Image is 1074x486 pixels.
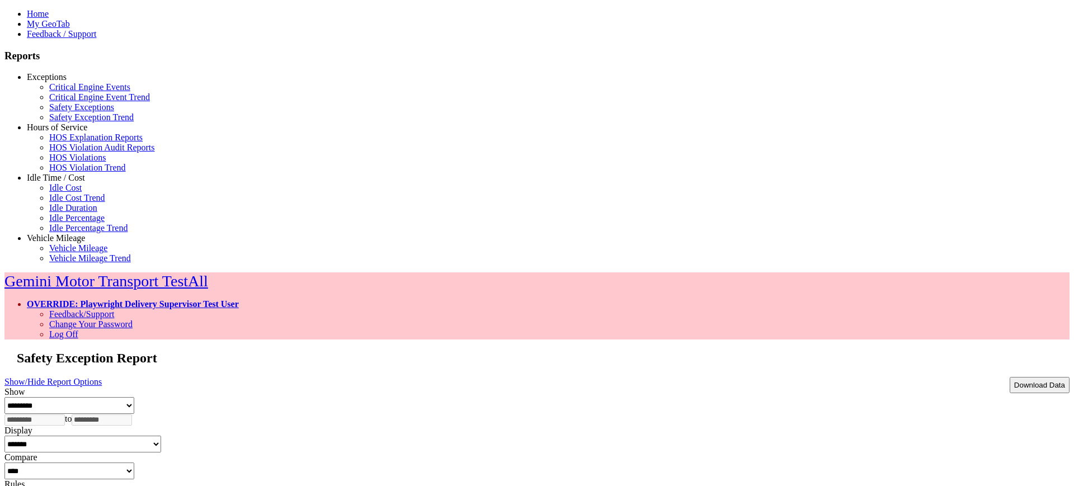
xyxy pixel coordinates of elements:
h2: Safety Exception Report [17,351,1070,366]
a: Critical Engine Events [49,82,130,92]
a: Idle Time / Cost [27,173,85,182]
a: Exceptions [27,72,67,82]
a: HOS Violations [49,153,106,162]
a: Feedback / Support [27,29,96,39]
label: Show [4,387,25,397]
a: Safety Exceptions [49,102,114,112]
a: Vehicle Mileage [49,243,107,253]
a: Gemini Motor Transport TestAll [4,272,208,290]
a: OVERRIDE: Playwright Delivery Supervisor Test User [27,299,239,309]
a: Safety Exception Trend [49,112,134,122]
label: Compare [4,452,37,462]
a: Critical Engine Event Trend [49,92,150,102]
button: Download Data [1010,377,1070,393]
a: Idle Percentage [49,213,105,223]
a: HOS Violation Trend [49,163,126,172]
a: Idle Percentage Trend [49,223,128,233]
a: Home [27,9,49,18]
a: Show/Hide Report Options [4,374,102,389]
a: Vehicle Mileage [27,233,85,243]
a: Idle Cost Trend [49,193,105,202]
span: to [65,414,72,423]
label: Display [4,426,32,435]
a: Idle Cost [49,183,82,192]
a: Feedback/Support [49,309,114,319]
a: Hours of Service [27,122,87,132]
a: HOS Violation Audit Reports [49,143,155,152]
h3: Reports [4,50,1070,62]
a: HOS Explanation Reports [49,133,143,142]
a: Log Off [49,329,78,339]
a: Vehicle Mileage Trend [49,253,131,263]
a: Change Your Password [49,319,133,329]
a: My GeoTab [27,19,70,29]
a: Idle Duration [49,203,97,213]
